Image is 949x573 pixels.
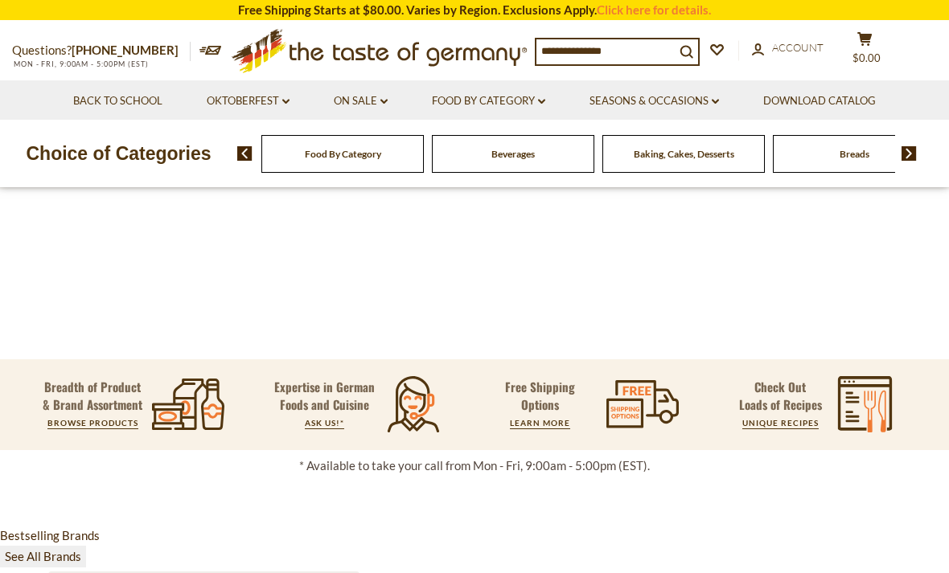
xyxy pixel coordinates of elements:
a: LEARN MORE [510,418,570,428]
a: Click here for details. [597,2,711,17]
a: On Sale [334,92,388,110]
p: Check Out Loads of Recipes [739,378,822,413]
p: Expertise in German Foods and Cuisine [266,378,382,413]
img: next arrow [902,146,917,161]
span: Account [772,41,824,54]
a: Beverages [491,148,535,160]
span: $0.00 [852,51,881,64]
a: Baking, Cakes, Desserts [634,148,734,160]
a: ASK US!* [305,418,344,428]
a: Food By Category [305,148,381,160]
p: Free Shipping Options [487,378,593,413]
a: Breads [840,148,869,160]
a: Account [752,39,824,57]
a: Seasons & Occasions [590,92,719,110]
a: UNIQUE RECIPES [742,418,819,428]
p: Questions? [12,40,191,61]
button: $0.00 [840,31,889,72]
p: Breadth of Product & Brand Assortment [43,378,143,413]
span: MON - FRI, 9:00AM - 5:00PM (EST) [12,59,149,68]
a: Back to School [73,92,162,110]
a: Oktoberfest [207,92,290,110]
a: [PHONE_NUMBER] [72,43,179,57]
a: Food By Category [432,92,545,110]
img: previous arrow [237,146,253,161]
a: BROWSE PRODUCTS [47,418,138,428]
a: Download Catalog [763,92,876,110]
